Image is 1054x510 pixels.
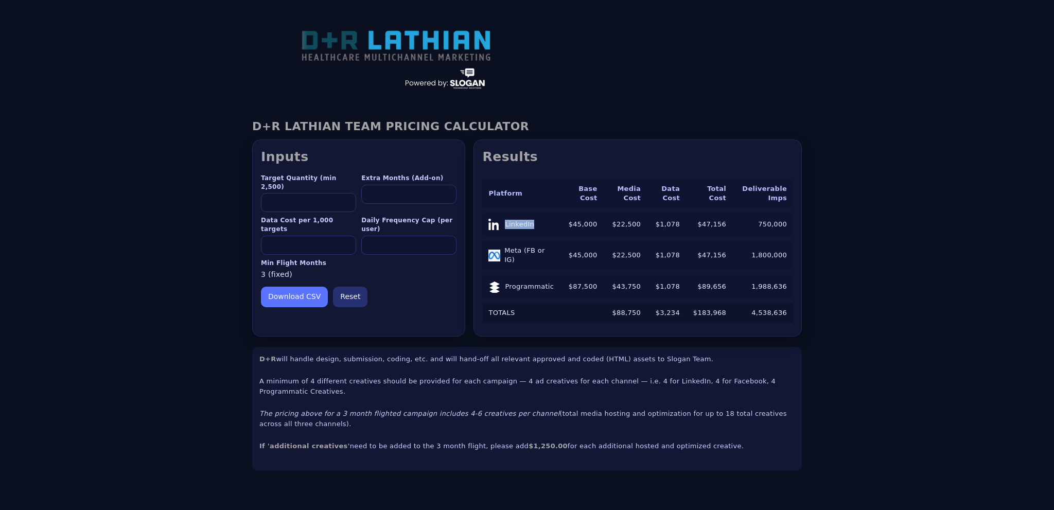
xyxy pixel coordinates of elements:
[259,355,276,363] strong: D+R
[482,303,560,323] td: TOTALS
[261,259,356,268] label: Min Flight Months
[732,303,793,323] td: 4,538,636
[686,241,732,270] td: $47,156
[261,148,456,166] h2: Inputs
[505,282,554,291] span: Programmatic
[732,179,793,208] th: Deliverable Imps
[686,213,732,236] td: $47,156
[482,148,793,166] h2: Results
[482,179,560,208] th: Platform
[252,119,802,133] h1: D+R LATHIAN TEAM PRICING CALCULATOR
[261,174,356,191] label: Target Quantity (min 2,500)
[259,410,559,417] em: The pricing above for a 3 month flighted campaign includes 4-6 creatives per channel
[647,303,686,323] td: $3,234
[560,241,603,270] td: $45,000
[333,287,367,307] button: Reset
[732,275,793,298] td: 1,988,636
[603,303,647,323] td: $88,750
[603,241,647,270] td: $22,500
[732,241,793,270] td: 1,800,000
[686,303,732,323] td: $183,968
[603,179,647,208] th: Media Cost
[603,213,647,236] td: $22,500
[560,275,603,298] td: $87,500
[261,216,356,234] label: Data Cost per 1,000 targets
[259,442,350,450] strong: If 'additional creatives'
[647,213,686,236] td: $1,078
[603,275,647,298] td: $43,750
[686,275,732,298] td: $89,656
[504,246,554,265] span: Meta (FB or IG)
[261,270,356,280] div: 3 (fixed)
[488,249,500,261] img: Meta
[259,409,795,429] p: (total media hosting and optimization for up to 18 total creatives across all three channels).
[361,216,456,234] label: Daily Frequency Cap (per user)
[647,241,686,270] td: $1,078
[505,220,534,229] span: LinkedIn
[259,376,795,396] p: A minimum of 4 different creatives should be provided for each campaign — 4 ad creatives for each...
[647,179,686,208] th: Data Cost
[259,354,795,364] p: will handle design, submission, coding, etc. and will hand-off all relevant approved and coded (H...
[361,174,456,183] label: Extra Months (Add-on)
[259,441,795,451] p: need to be added to the 3 month flight, please add for each additional hosted and optimized creat...
[560,213,603,236] td: $45,000
[647,275,686,298] td: $1,078
[686,179,732,208] th: Total Cost
[732,213,793,236] td: 750,000
[261,287,328,307] button: Download CSV
[560,179,603,208] th: Base Cost
[529,442,568,450] strong: $1,250.00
